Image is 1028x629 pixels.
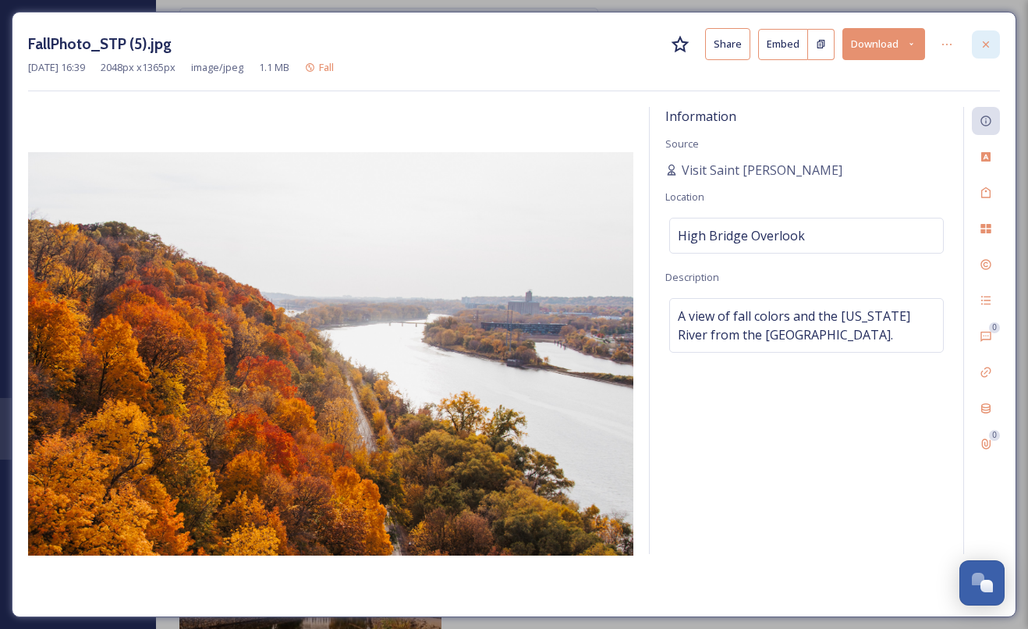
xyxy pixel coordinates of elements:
[101,60,175,75] span: 2048 px x 1365 px
[665,190,704,204] span: Location
[665,108,736,125] span: Information
[319,60,334,74] span: Fall
[959,560,1005,606] button: Open Chat
[682,161,842,179] span: Visit Saint [PERSON_NAME]
[28,33,172,55] h3: FallPhoto_STP (5).jpg
[678,307,935,344] span: A view of fall colors and the [US_STATE] River from the [GEOGRAPHIC_DATA].
[259,60,289,75] span: 1.1 MB
[989,322,1000,333] div: 0
[842,28,925,60] button: Download
[28,152,633,556] img: FallPhoto_STP%20%285%29.jpg
[989,430,1000,441] div: 0
[191,60,243,75] span: image/jpeg
[758,29,808,60] button: Embed
[665,270,719,284] span: Description
[705,28,750,60] button: Share
[28,60,85,75] span: [DATE] 16:39
[665,137,699,151] span: Source
[678,226,805,245] span: High Bridge Overlook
